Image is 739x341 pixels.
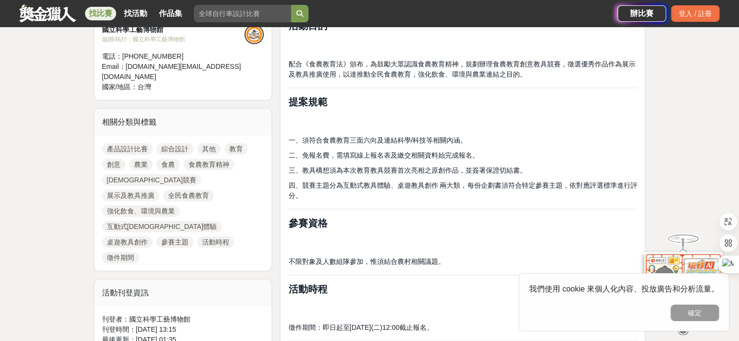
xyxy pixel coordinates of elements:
span: 徵件期間：即日起至[DATE](二)12:00截止報名。 [288,324,433,331]
a: 教育 [224,143,248,155]
strong: 活動目的 [288,20,327,31]
a: 創意 [102,159,125,170]
button: 確定 [670,305,719,321]
a: 找比賽 [85,7,116,20]
span: 台灣 [137,83,151,91]
a: 展示及教具推廣 [102,190,159,201]
a: 農業 [129,159,153,170]
a: 食農 [156,159,180,170]
span: 國家/地區： [102,83,138,91]
a: 強化飲食、環境與農業 [102,205,180,217]
span: 二、免報名費，需填寫線上報名表及繳交相關資料始完成報名。 [288,151,479,159]
div: 電話： [PHONE_NUMBER] [102,51,245,62]
a: 產品設計比賽 [102,143,153,155]
div: 國立科學工藝博物館 [102,25,245,35]
a: 食農教育精神 [184,159,234,170]
a: 綜合設計 [156,143,193,155]
span: 一、須符合食農教育三面六向及連結科學/科技等相關內涵。 [288,136,467,144]
a: 桌遊教具創作 [102,236,153,248]
div: Email： [DOMAIN_NAME][EMAIL_ADDRESS][DOMAIN_NAME] [102,62,245,82]
div: 登入 / 註冊 [671,5,720,22]
span: 不限對象及人數組隊參加，惟須結合農村相關議題。 [288,258,445,265]
a: 找活動 [120,7,151,20]
a: 互動式[DEMOGRAPHIC_DATA]體驗 [102,221,222,232]
a: 全民食農教育 [163,190,214,201]
a: 辦比賽 [618,5,666,22]
a: 參賽主題 [156,236,193,248]
a: 徵件期間 [102,252,139,263]
span: 我們使用 cookie 來個人化內容、投放廣告和分析流量。 [529,285,719,293]
a: [DEMOGRAPHIC_DATA]競賽 [102,174,202,186]
strong: 提案規範 [288,97,327,107]
a: 作品集 [155,7,186,20]
div: 相關分類與標籤 [94,109,272,136]
span: 三、教具構想須為本次教育教具競賽首次亮相之原創作品，並簽署保證切結書。 [288,166,526,174]
strong: 活動時程 [288,284,327,294]
div: 協辦/執行： 國立科學工藝博物館 [102,35,245,44]
span: 配合《食農教育法》頒布，為鼓勵大眾認識食農教育精神，規劃辦理食農教育創意教具競賽，徵選優秀作品作為展示及教具推廣使用，以達推動全民食農教育，強化飲食、環境與農業連結之目的。 [288,60,635,78]
div: 活動刊登資訊 [94,279,272,307]
a: 其他 [197,143,221,155]
span: 四、競賽主題分為互動式教具體驗、桌遊教具創作 兩大類，每份企劃書須符合特定參賽主題，依對應評選標準進行評分。 [288,181,637,199]
a: 活動時程 [197,236,234,248]
strong: 參賽資格 [288,218,327,228]
div: 刊登者： 國立科學工藝博物館 [102,314,264,325]
div: 刊登時間： [DATE] 13:15 [102,325,264,335]
input: 全球自行車設計比賽 [194,5,291,22]
img: d2146d9a-e6f6-4337-9592-8cefde37ba6b.png [644,252,722,317]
